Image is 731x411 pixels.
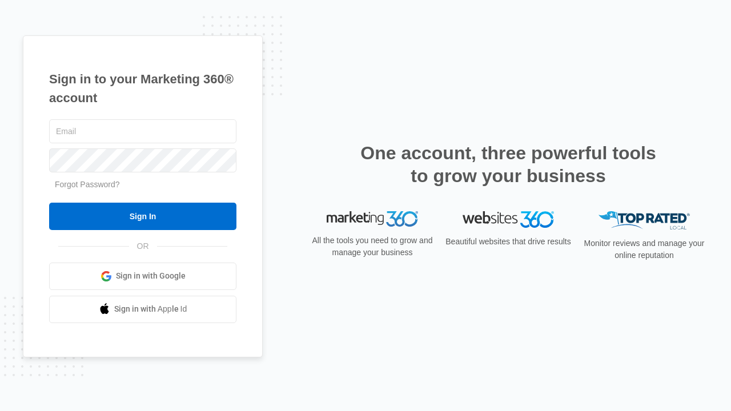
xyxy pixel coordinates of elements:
[114,303,187,315] span: Sign in with Apple Id
[599,211,690,230] img: Top Rated Local
[444,236,572,248] p: Beautiful websites that drive results
[49,203,236,230] input: Sign In
[357,142,660,187] h2: One account, three powerful tools to grow your business
[49,119,236,143] input: Email
[580,237,708,261] p: Monitor reviews and manage your online reputation
[49,296,236,323] a: Sign in with Apple Id
[463,211,554,228] img: Websites 360
[49,263,236,290] a: Sign in with Google
[116,270,186,282] span: Sign in with Google
[55,180,120,189] a: Forgot Password?
[308,235,436,259] p: All the tools you need to grow and manage your business
[49,70,236,107] h1: Sign in to your Marketing 360® account
[129,240,157,252] span: OR
[327,211,418,227] img: Marketing 360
